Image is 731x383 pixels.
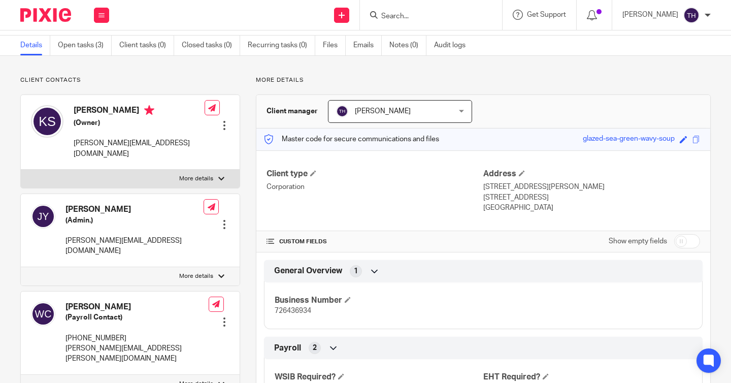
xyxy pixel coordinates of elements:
h4: WSIB Required? [275,372,483,382]
h4: [PERSON_NAME] [65,204,204,215]
p: Master code for secure communications and files [264,134,439,144]
img: svg%3E [336,105,348,117]
span: 2 [313,343,317,353]
a: Emails [353,36,382,55]
input: Search [380,12,472,21]
p: [PHONE_NUMBER] [65,333,209,343]
div: glazed-sea-green-wavy-soup [583,134,675,145]
span: [PERSON_NAME] [355,108,411,115]
p: [STREET_ADDRESS] [483,193,700,203]
h4: CUSTOM FIELDS [267,238,483,246]
h5: (Admin.) [65,215,204,226]
a: Recurring tasks (0) [248,36,315,55]
span: 1 [354,266,358,276]
img: svg%3E [31,105,63,138]
h4: Business Number [275,295,483,306]
h4: EHT Required? [483,372,692,382]
img: Pixie [20,8,71,22]
p: [PERSON_NAME][EMAIL_ADDRESS][PERSON_NAME][DOMAIN_NAME] [65,343,209,364]
a: Closed tasks (0) [182,36,240,55]
a: Audit logs [434,36,473,55]
img: svg%3E [683,7,700,23]
p: Corporation [267,182,483,192]
a: Files [323,36,346,55]
a: Open tasks (3) [58,36,112,55]
p: More details [179,272,213,280]
h5: (Payroll Contact) [65,312,209,323]
p: More details [256,76,711,84]
span: 726436934 [275,307,311,314]
label: Show empty fields [609,236,667,246]
p: [PERSON_NAME][EMAIL_ADDRESS][DOMAIN_NAME] [74,138,205,159]
h4: [PERSON_NAME] [74,105,205,118]
p: More details [179,175,213,183]
p: [PERSON_NAME] [622,10,678,20]
img: svg%3E [31,204,55,229]
a: Client tasks (0) [119,36,174,55]
p: [STREET_ADDRESS][PERSON_NAME] [483,182,700,192]
h4: [PERSON_NAME] [65,302,209,312]
a: Notes (0) [389,36,426,55]
a: Details [20,36,50,55]
i: Primary [144,105,154,115]
p: [PERSON_NAME][EMAIL_ADDRESS][DOMAIN_NAME] [65,236,204,257]
p: [GEOGRAPHIC_DATA] [483,203,700,213]
p: Client contacts [20,76,240,84]
img: svg%3E [31,302,55,326]
h4: Address [483,169,700,179]
span: Payroll [274,343,301,354]
h5: (Owner) [74,118,205,128]
span: Get Support [527,11,566,18]
h3: Client manager [267,106,318,116]
h4: Client type [267,169,483,179]
span: General Overview [274,266,342,276]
